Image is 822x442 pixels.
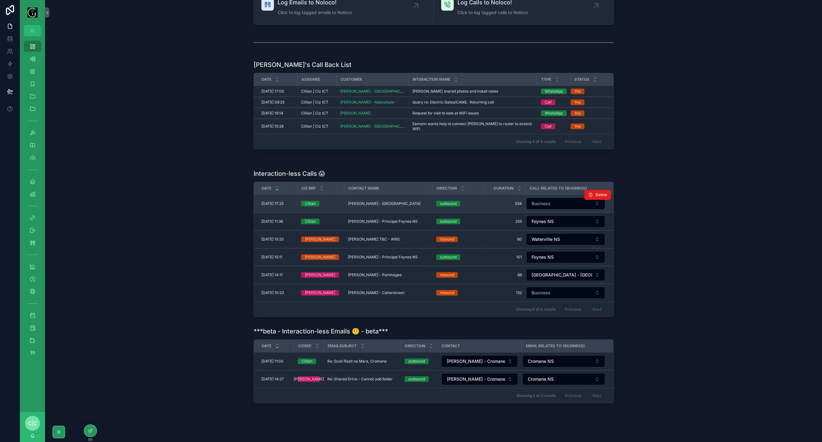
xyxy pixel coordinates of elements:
[488,272,522,277] a: 88
[528,358,554,364] span: Cromane NS
[571,124,610,129] a: Yes
[305,201,316,206] div: Cillian
[261,377,284,382] span: [DATE] 14:27
[301,358,312,364] div: Cillian
[532,254,554,260] span: Foynes NS
[526,343,585,348] span: Email Related To {Business}
[526,251,605,263] button: Select Button
[261,290,294,295] a: [DATE] 10:23
[301,201,340,206] a: Cillian
[261,255,282,260] span: [DATE] 15:11
[305,254,335,260] div: [PERSON_NAME]
[261,359,290,364] a: [DATE] 11:00
[574,99,581,105] div: Yes
[413,77,450,82] span: Interaction Name
[348,272,429,277] a: [PERSON_NAME] - Portmagee
[526,215,605,228] a: Select Button
[340,89,405,94] a: [PERSON_NAME] - [GEOGRAPHIC_DATA]
[545,99,552,105] div: Call
[440,254,456,260] div: outbound
[301,100,328,105] span: Cillian | Ciz ICT
[301,272,340,278] a: [PERSON_NAME]
[526,198,605,210] button: Select Button
[526,269,605,281] button: Select Button
[301,124,328,129] span: Cillian | Ciz ICT
[440,236,454,242] div: inbound
[261,100,285,105] span: [DATE] 09:25
[532,290,551,296] span: Business
[488,255,522,260] a: 101
[530,186,587,191] span: Call Related To {Business}
[440,219,456,224] div: outbound
[532,272,592,278] span: [GEOGRAPHIC_DATA] - [GEOGRAPHIC_DATA]
[20,36,45,367] div: scrollable content
[328,343,357,348] span: EmailSubject
[301,111,333,116] a: Cillian | Ciz ICT
[571,99,610,105] a: Yes
[436,290,481,296] a: inbound
[261,89,294,94] a: [DATE] 17:00
[348,219,429,224] a: [PERSON_NAME] - Principal Foynes NS
[327,377,393,382] span: Re: Shared Drive - Cannot add folder
[532,236,560,242] span: Waterville NS
[488,201,522,206] a: 534
[488,290,522,295] a: 132
[301,186,316,191] span: Ciz Rep
[261,255,294,260] a: [DATE] 15:11
[340,100,405,105] a: [PERSON_NAME] - Abbeyfeale
[28,8,38,18] img: App logo
[528,376,554,382] span: Cromane NS
[545,89,563,94] div: WhatsApp
[340,111,371,116] a: [PERSON_NAME]
[517,393,556,398] span: Showing 2 of 2 results
[440,201,456,206] div: outbound
[301,100,333,105] a: Cillian | Ciz ICT
[436,236,481,242] a: inbound
[488,237,522,242] a: 60
[441,373,518,385] a: Select Button
[436,201,481,206] a: outbound
[541,77,551,82] span: Type
[340,124,405,129] a: [PERSON_NAME] - [GEOGRAPHIC_DATA]
[532,201,551,207] span: Business
[327,359,387,364] span: Re: Scoil Réalt na Mara, Cromane
[412,89,533,94] a: [PERSON_NAME] shared photos and install notes
[574,124,581,129] div: Yes
[301,219,340,224] a: Cillian
[305,290,335,296] div: [PERSON_NAME]
[261,219,294,224] a: [DATE] 11:36
[278,9,352,16] span: Click to log tagged emails to Noloco
[348,237,400,242] span: [PERSON_NAME] TBC - WNS
[261,359,284,364] span: [DATE] 11:00
[261,111,283,116] span: [DATE] 16:14
[262,186,271,191] span: Date
[488,219,522,224] a: 259
[526,233,605,245] button: Select Button
[584,190,611,200] button: Delete
[261,237,294,242] a: [DATE] 15:20
[298,358,320,364] a: Cillian
[348,290,405,295] span: [PERSON_NAME] - Cahersiveen
[348,255,429,260] a: [PERSON_NAME] - Principal Foynes NS
[301,236,340,242] a: [PERSON_NAME]
[262,77,271,82] span: Date
[522,373,605,385] a: Select Button
[261,201,294,206] a: [DATE] 17:25
[254,327,388,336] h1: ***beta - Interaction-less Emails 🤨 - beta***
[340,100,394,105] a: [PERSON_NAME] - Abbeyfeale
[457,9,528,16] span: Click to log tagged calls to Noloco
[261,124,294,129] a: [DATE] 15:28
[254,169,325,178] h1: Interaction-less Calls 😱
[441,343,460,348] span: Contact
[405,343,425,348] span: Direction
[301,290,340,296] a: [PERSON_NAME]
[261,237,284,242] span: [DATE] 15:20
[301,89,333,94] a: Cillian | Ciz ICT
[412,100,533,105] a: Query re. Electric Gates/CAME. Returning call
[412,111,479,116] span: Request for visit to look at WiFi issues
